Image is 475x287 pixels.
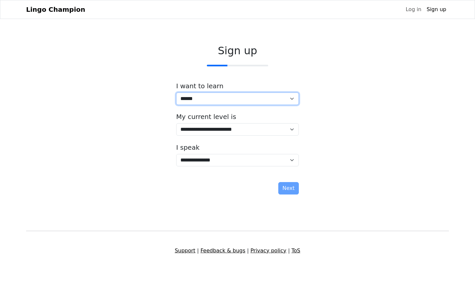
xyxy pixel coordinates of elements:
[291,247,300,254] a: ToS
[175,247,195,254] a: Support
[251,247,286,254] a: Privacy policy
[200,247,245,254] a: Feedback & bugs
[176,82,223,90] label: I want to learn
[176,113,236,121] label: My current level is
[403,3,424,16] a: Log in
[176,44,299,57] h2: Sign up
[424,3,449,16] a: Sign up
[26,3,85,16] a: Lingo Champion
[22,247,453,255] div: | | |
[176,143,200,151] label: I speak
